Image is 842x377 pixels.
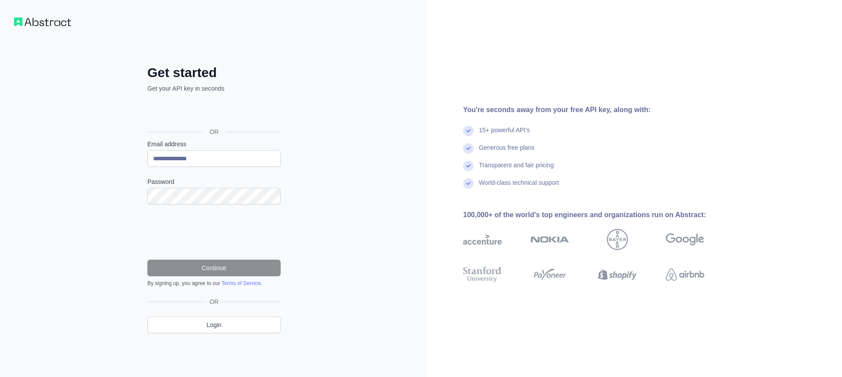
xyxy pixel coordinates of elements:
img: check mark [463,161,474,171]
div: By signing up, you agree to our . [147,280,281,287]
a: Login [147,317,281,333]
iframe: “使用 Google 账号登录”按钮 [143,102,283,122]
p: Get your API key in seconds [147,84,281,93]
img: Workflow [14,18,71,26]
div: World-class technical support [479,178,559,196]
h2: Get started [147,65,281,81]
img: check mark [463,143,474,154]
a: Terms of Service [221,280,260,286]
label: Password [147,177,281,186]
img: check mark [463,126,474,136]
iframe: reCAPTCHA [147,215,281,249]
img: google [666,229,704,250]
div: Generous free plans [479,143,535,161]
img: bayer [607,229,628,250]
img: shopify [598,265,637,284]
div: 100,000+ of the world's top engineers and organizations run on Abstract: [463,210,732,220]
div: You're seconds away from your free API key, along with: [463,105,732,115]
span: OR [206,297,222,306]
img: nokia [531,229,569,250]
button: Continue [147,260,281,276]
img: check mark [463,178,474,189]
div: 15+ powerful API's [479,126,530,143]
img: accenture [463,229,502,250]
img: stanford university [463,265,502,284]
label: Email address [147,140,281,148]
div: Transparent and fair pricing [479,161,554,178]
img: airbnb [666,265,704,284]
span: OR [203,127,226,136]
img: payoneer [531,265,569,284]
